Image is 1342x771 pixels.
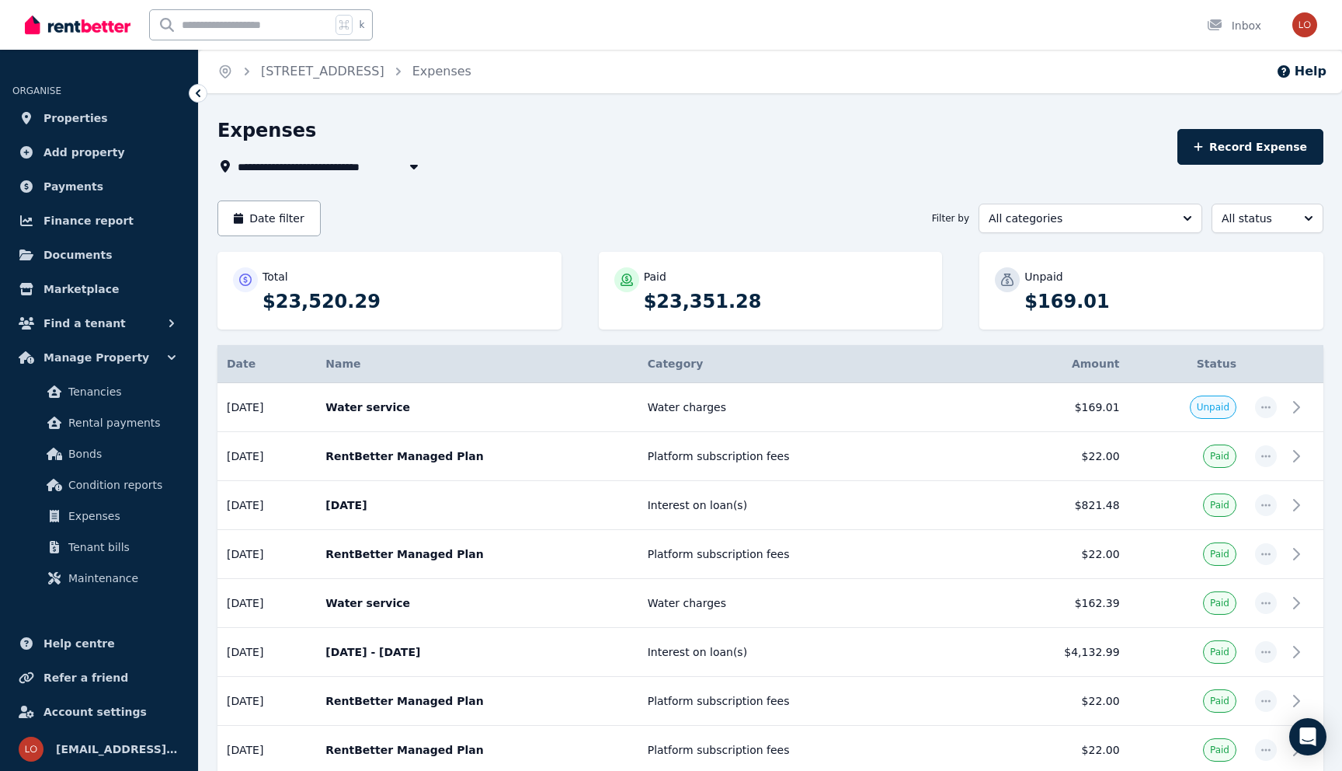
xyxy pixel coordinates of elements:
span: Maintenance [68,569,173,588]
span: Tenant bills [68,538,173,556]
button: All categories [979,204,1202,233]
td: Water charges [638,579,997,628]
button: Help [1276,62,1326,81]
th: Date [217,345,316,383]
td: $169.01 [997,383,1129,432]
td: $22.00 [997,530,1129,579]
a: Marketplace [12,274,186,305]
span: Unpaid [1197,401,1229,413]
span: Payments [43,177,103,196]
span: Manage Property [43,348,149,367]
a: Account settings [12,696,186,727]
img: RentBetter [25,13,130,37]
p: [DATE] [325,497,628,513]
span: Paid [1210,646,1229,658]
td: $22.00 [997,432,1129,481]
th: Status [1129,345,1246,383]
span: Paid [1210,695,1229,707]
div: Open Intercom Messenger [1289,718,1326,755]
span: Marketplace [43,280,119,298]
span: Find a tenant [43,314,126,333]
td: $22.00 [997,677,1129,726]
a: Add property [12,137,186,168]
th: Name [316,345,638,383]
td: Interest on loan(s) [638,481,997,530]
a: Payments [12,171,186,202]
td: [DATE] [217,628,316,677]
a: Maintenance [19,563,179,594]
p: RentBetter Managed Plan [325,448,628,464]
button: Manage Property [12,342,186,373]
td: [DATE] [217,677,316,726]
span: k [359,19,364,31]
a: Documents [12,239,186,270]
td: [DATE] [217,579,316,628]
span: Documents [43,246,113,264]
a: Help centre [12,628,186,659]
span: Tenancies [68,382,173,401]
a: Properties [12,103,186,134]
th: Category [638,345,997,383]
a: Finance report [12,205,186,236]
a: Refer a friend [12,662,186,693]
td: [DATE] [217,530,316,579]
span: Rental payments [68,413,173,432]
span: Paid [1210,450,1229,462]
p: RentBetter Managed Plan [325,693,628,709]
p: Water service [325,399,628,415]
span: ORGANISE [12,85,61,96]
td: Platform subscription fees [638,530,997,579]
span: Account settings [43,703,147,721]
p: Total [262,269,288,284]
span: Filter by [932,212,969,225]
a: Rental payments [19,407,179,438]
a: Expenses [19,501,179,532]
img: local.pmanagement@gmail.com [19,737,43,762]
td: Platform subscription fees [638,677,997,726]
td: [DATE] [217,383,316,432]
th: Amount [997,345,1129,383]
button: All status [1212,204,1323,233]
p: RentBetter Managed Plan [325,546,628,562]
a: Tenancies [19,376,179,407]
td: Water charges [638,383,997,432]
p: Unpaid [1024,269,1062,284]
p: [DATE] - [DATE] [325,644,628,660]
p: $23,351.28 [644,289,927,314]
a: Condition reports [19,469,179,501]
button: Find a tenant [12,308,186,339]
p: $169.01 [1024,289,1308,314]
p: $23,520.29 [262,289,546,314]
div: Inbox [1207,18,1261,33]
td: Platform subscription fees [638,432,997,481]
p: RentBetter Managed Plan [325,742,628,758]
span: [EMAIL_ADDRESS][DOMAIN_NAME] [56,740,179,759]
nav: Breadcrumb [199,50,490,93]
span: Refer a friend [43,668,128,687]
a: [STREET_ADDRESS] [261,64,384,78]
p: Water service [325,595,628,611]
img: local.pmanagement@gmail.com [1292,12,1317,37]
button: Date filter [217,201,321,236]
span: All categories [989,211,1170,226]
td: Interest on loan(s) [638,628,997,677]
span: Condition reports [68,476,173,494]
p: Paid [644,269,666,284]
td: $4,132.99 [997,628,1129,677]
td: $821.48 [997,481,1129,530]
span: Add property [43,143,125,162]
span: Paid [1210,499,1229,511]
span: Finance report [43,211,134,230]
a: Bonds [19,438,179,469]
td: $162.39 [997,579,1129,628]
button: Record Expense [1177,129,1323,165]
span: All status [1222,211,1292,226]
span: Expenses [68,507,173,525]
span: Paid [1210,744,1229,756]
span: Paid [1210,597,1229,609]
span: Help centre [43,634,115,653]
h1: Expenses [217,118,316,143]
td: [DATE] [217,432,316,481]
td: [DATE] [217,481,316,530]
a: Expenses [412,64,471,78]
